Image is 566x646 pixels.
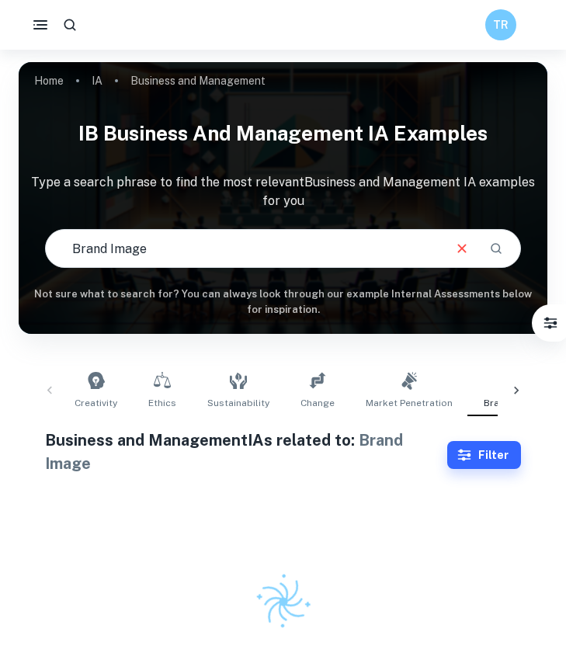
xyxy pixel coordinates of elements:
[492,16,510,33] h6: TR
[46,227,441,270] input: E.g. tech company expansion, marketing strategies, motivation theories...
[535,307,566,339] button: Filter
[484,396,541,410] span: Brand Image
[245,564,321,641] img: Clastify logo
[75,396,117,410] span: Creativity
[366,396,453,410] span: Market Penetration
[19,173,547,210] p: Type a search phrase to find the most relevant Business and Management IA examples for you
[148,396,176,410] span: Ethics
[19,287,547,318] h6: Not sure what to search for? You can always look through our example Internal Assessments below f...
[45,429,447,475] h1: Business and Management IAs related to:
[19,112,547,155] h1: IB Business and Management IA examples
[447,234,477,263] button: Clear
[207,396,269,410] span: Sustainability
[300,396,335,410] span: Change
[130,72,266,89] p: Business and Management
[34,70,64,92] a: Home
[483,235,509,262] button: Search
[92,70,102,92] a: IA
[447,441,521,469] button: Filter
[485,9,516,40] button: TR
